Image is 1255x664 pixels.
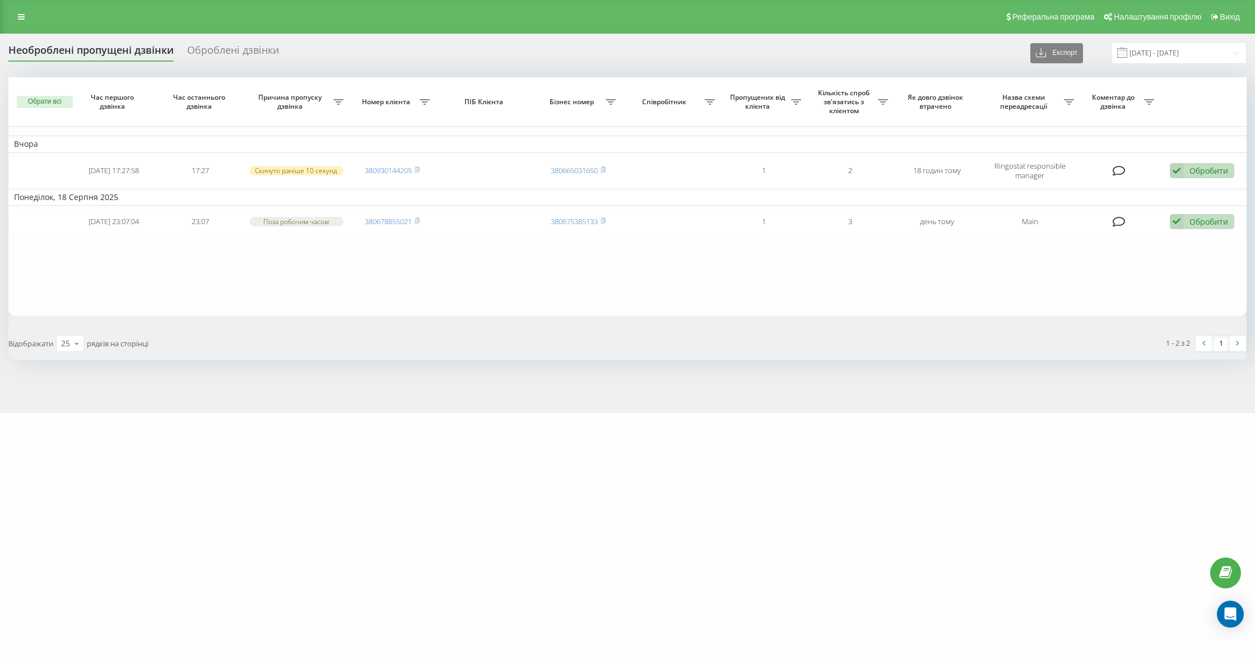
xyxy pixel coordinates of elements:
[551,165,598,175] a: 380665031650
[807,208,894,235] td: 3
[157,208,244,235] td: 23:07
[249,166,343,175] div: Скинуто раніше 10 секунд
[445,97,524,106] span: ПІБ Клієнта
[726,93,792,110] span: Пропущених від клієнта
[1085,93,1145,110] span: Коментар до дзвінка
[812,89,878,115] span: Кількість спроб зв'язатись з клієнтом
[1212,336,1229,351] a: 1
[1189,216,1228,227] div: Обробити
[540,97,606,106] span: Бізнес номер
[157,155,244,187] td: 17:27
[903,93,971,110] span: Як довго дзвінок втрачено
[17,96,73,108] button: Обрати всі
[894,155,980,187] td: 18 годин тому
[8,338,53,349] span: Відображати
[8,136,1247,152] td: Вчора
[894,208,980,235] td: день тому
[980,155,1080,187] td: Ringostat responsible manager
[551,216,598,226] a: 380675385133
[1217,601,1244,628] div: Open Intercom Messenger
[87,338,148,349] span: рядків на сторінці
[8,189,1247,206] td: Понеділок, 18 Серпня 2025
[1220,12,1240,21] span: Вихід
[980,208,1080,235] td: Main
[187,44,279,62] div: Оброблені дзвінки
[721,155,807,187] td: 1
[61,338,70,349] div: 25
[71,208,157,235] td: [DATE] 23:07:04
[365,165,412,175] a: 380930144205
[1030,43,1083,63] button: Експорт
[807,155,894,187] td: 2
[1189,165,1228,176] div: Обробити
[1166,337,1190,349] div: 1 - 2 з 2
[249,217,343,226] div: Поза робочим часом
[721,208,807,235] td: 1
[365,216,412,226] a: 380678855021
[1114,12,1201,21] span: Налаштування профілю
[1012,12,1095,21] span: Реферальна програма
[8,44,174,62] div: Необроблені пропущені дзвінки
[355,97,420,106] span: Номер клієнта
[71,155,157,187] td: [DATE] 17:27:58
[166,93,234,110] span: Час останнього дзвінка
[80,93,147,110] span: Час першого дзвінка
[986,93,1064,110] span: Назва схеми переадресації
[627,97,705,106] span: Співробітник
[249,93,333,110] span: Причина пропуску дзвінка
